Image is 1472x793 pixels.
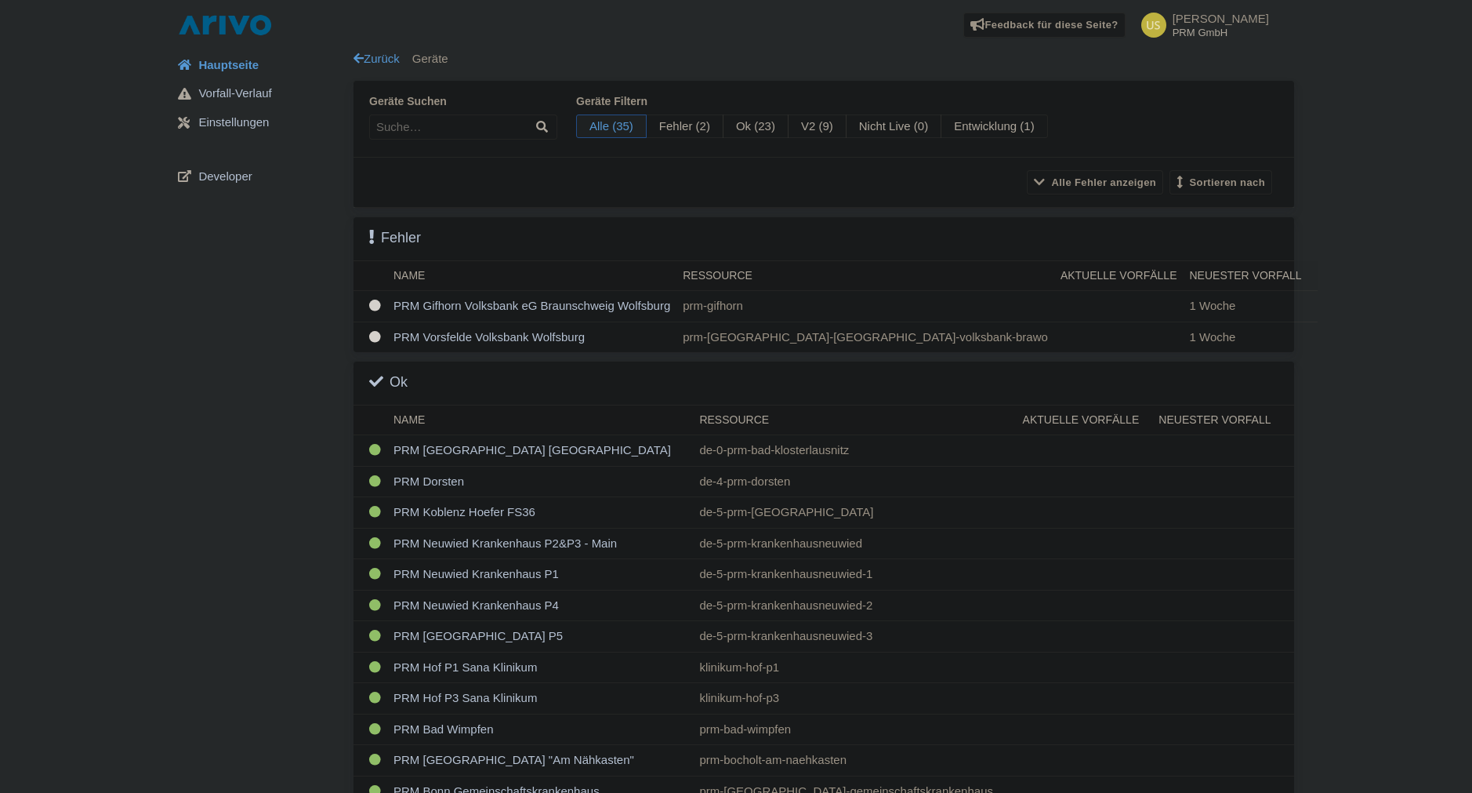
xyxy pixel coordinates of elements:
[1017,406,1153,435] th: Aktuelle Vorfälle
[676,261,1054,291] th: Ressource
[846,115,941,139] span: Nicht Live (0)
[175,13,275,38] img: logo
[369,115,557,140] input: Suche…
[576,93,1048,110] label: Geräte filtern
[387,291,676,322] td: PRM Gifhorn Volksbank eG Braunschweig Wolfsburg
[165,50,353,80] a: Hauptseite
[387,714,693,745] td: PRM Bad Wimpfen
[693,714,1016,745] td: prm-bad-wimpfen
[693,497,1016,529] td: de-5-prm-[GEOGRAPHIC_DATA]
[693,652,1016,683] td: klinikum-hof-p1
[788,115,847,139] span: V2 (9)
[387,466,693,497] td: PRM Dorsten
[387,322,676,352] td: PRM Vorsfelde Volksbank Wolfsburg
[676,322,1054,352] td: prm-[GEOGRAPHIC_DATA]-[GEOGRAPHIC_DATA]-volksbank-brawo
[387,406,693,435] th: Name
[1173,12,1269,25] span: [PERSON_NAME]
[963,13,1126,38] a: Feedback für diese Seite?
[387,652,693,683] td: PRM Hof P1 Sana Klinikum
[693,406,1016,435] th: Ressource
[387,435,693,467] td: PRM [GEOGRAPHIC_DATA] [GEOGRAPHIC_DATA]
[198,114,269,132] span: Einstellungen
[387,745,693,777] td: PRM [GEOGRAPHIC_DATA] "Am Nähkasten"
[369,374,408,391] h3: Ok
[165,162,353,191] a: Developer
[1190,299,1236,312] span: 1 Woche
[369,230,421,247] h3: Fehler
[693,590,1016,621] td: de-5-prm-krankenhausneuwied-2
[693,559,1016,591] td: de-5-prm-krankenhausneuwied-1
[353,52,400,65] a: Zurück
[198,85,271,103] span: Vorfall-Verlauf
[387,261,676,291] th: Name
[693,466,1016,497] td: de-4-prm-dorsten
[387,528,693,559] td: PRM Neuwied Krankenhaus P2&P3 - Main
[369,93,557,110] label: Geräte suchen
[646,115,723,139] span: Fehler (2)
[198,56,259,75] span: Hauptseite
[693,528,1016,559] td: de-5-prm-krankenhausneuwied
[353,50,1294,68] div: Geräte
[1169,170,1272,195] button: Sortieren nach
[198,168,252,186] span: Developer
[387,621,693,653] td: PRM [GEOGRAPHIC_DATA] P5
[1190,330,1236,344] span: 1 Woche
[1184,261,1318,291] th: Neuester Vorfall
[1054,261,1184,291] th: Aktuelle Vorfälle
[1173,27,1269,38] small: PRM GmbH
[387,590,693,621] td: PRM Neuwied Krankenhaus P4
[693,683,1016,715] td: klinikum-hof-p3
[165,79,353,109] a: Vorfall-Verlauf
[941,115,1048,139] span: Entwicklung (1)
[387,497,693,529] td: PRM Koblenz Hoefer FS36
[693,745,1016,777] td: prm-bocholt-am-naehkasten
[676,291,1054,322] td: prm-gifhorn
[387,559,693,591] td: PRM Neuwied Krankenhaus P1
[693,621,1016,653] td: de-5-prm-krankenhausneuwied-3
[1152,406,1294,435] th: Neuester Vorfall
[723,115,789,139] span: Ok (23)
[1132,13,1269,38] a: [PERSON_NAME] PRM GmbH
[1027,170,1163,195] button: Alle Fehler anzeigen
[576,115,647,139] span: Alle (35)
[693,435,1016,467] td: de-0-prm-bad-klosterlausnitz
[165,108,353,138] a: Einstellungen
[387,683,693,715] td: PRM Hof P3 Sana Klinikum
